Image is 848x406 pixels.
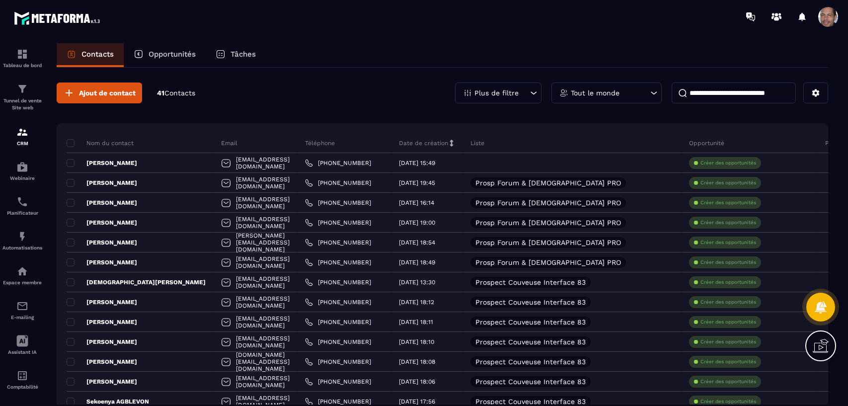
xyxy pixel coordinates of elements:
a: [PHONE_NUMBER] [305,179,371,187]
img: formation [16,83,28,95]
p: Créer des opportunités [700,299,756,306]
p: Créer des opportunités [700,338,756,345]
p: Prospect Couveuse Interface 83 [475,279,586,286]
a: automationsautomationsWebinaire [2,154,42,188]
p: Créer des opportunités [700,378,756,385]
p: Planificateur [2,210,42,216]
a: [PHONE_NUMBER] [305,338,371,346]
img: scheduler [16,196,28,208]
p: [PERSON_NAME] [67,338,137,346]
p: Prospect Couveuse Interface 83 [475,358,586,365]
p: [PERSON_NAME] [67,199,137,207]
p: Sekoenya AGBLEVON [67,398,149,406]
p: Créer des opportunités [700,179,756,186]
img: automations [16,265,28,277]
a: Opportunités [124,43,206,67]
p: [DATE] 19:00 [399,219,435,226]
a: [PHONE_NUMBER] [305,298,371,306]
img: accountant [16,370,28,382]
a: Contacts [57,43,124,67]
p: Comptabilité [2,384,42,390]
a: Tâches [206,43,266,67]
p: Opportunités [149,50,196,59]
p: [PERSON_NAME] [67,179,137,187]
img: logo [14,9,103,27]
p: Nom du contact [67,139,134,147]
p: Créer des opportunités [700,398,756,405]
button: Ajout de contact [57,82,142,103]
p: Tâches [231,50,256,59]
span: Contacts [164,89,195,97]
p: 41 [157,88,195,98]
p: Créer des opportunités [700,358,756,365]
p: [PERSON_NAME] [67,378,137,386]
p: [PERSON_NAME] [67,258,137,266]
a: formationformationCRM [2,119,42,154]
p: [PERSON_NAME] [67,159,137,167]
p: Prosp Forum & [DEMOGRAPHIC_DATA] PRO [475,179,621,186]
p: Créer des opportunités [700,239,756,246]
p: [DATE] 17:56 [399,398,435,405]
p: [DATE] 13:30 [399,279,435,286]
p: [DEMOGRAPHIC_DATA][PERSON_NAME] [67,278,206,286]
p: Prospect Couveuse Interface 83 [475,338,586,345]
p: Phase [825,139,842,147]
p: Créer des opportunités [700,279,756,286]
img: formation [16,48,28,60]
a: [PHONE_NUMBER] [305,219,371,227]
p: [DATE] 18:06 [399,378,435,385]
a: formationformationTableau de bord [2,41,42,76]
p: Prospect Couveuse Interface 83 [475,319,586,325]
a: [PHONE_NUMBER] [305,239,371,246]
a: [PHONE_NUMBER] [305,159,371,167]
a: accountantaccountantComptabilité [2,362,42,397]
p: Créer des opportunités [700,160,756,166]
p: [PERSON_NAME] [67,239,137,246]
a: automationsautomationsEspace membre [2,258,42,293]
p: [DATE] 18:54 [399,239,435,246]
p: Prosp Forum & [DEMOGRAPHIC_DATA] PRO [475,239,621,246]
p: Date de création [399,139,448,147]
p: [DATE] 18:08 [399,358,435,365]
p: [PERSON_NAME] [67,358,137,366]
p: Tunnel de vente Site web [2,97,42,111]
p: [PERSON_NAME] [67,318,137,326]
img: automations [16,231,28,243]
p: E-mailing [2,315,42,320]
p: Prospect Couveuse Interface 83 [475,398,586,405]
p: [DATE] 18:12 [399,299,434,306]
p: Webinaire [2,175,42,181]
p: Prospect Couveuse Interface 83 [475,299,586,306]
p: Espace membre [2,280,42,285]
a: automationsautomationsAutomatisations [2,223,42,258]
p: Créer des opportunités [700,219,756,226]
p: [DATE] 19:45 [399,179,435,186]
a: schedulerschedulerPlanificateur [2,188,42,223]
img: automations [16,161,28,173]
a: [PHONE_NUMBER] [305,318,371,326]
p: CRM [2,141,42,146]
p: [DATE] 18:11 [399,319,433,325]
p: [DATE] 16:14 [399,199,434,206]
p: Téléphone [305,139,335,147]
p: Opportunité [689,139,724,147]
a: [PHONE_NUMBER] [305,398,371,406]
a: emailemailE-mailing [2,293,42,327]
p: Email [221,139,237,147]
p: Créer des opportunités [700,259,756,266]
p: Assistant IA [2,349,42,355]
img: formation [16,126,28,138]
a: [PHONE_NUMBER] [305,358,371,366]
p: Contacts [81,50,114,59]
p: [DATE] 15:49 [399,160,435,166]
p: Prosp Forum & [DEMOGRAPHIC_DATA] PRO [475,259,621,266]
p: [DATE] 18:10 [399,338,434,345]
p: Prospect Couveuse Interface 83 [475,378,586,385]
img: email [16,300,28,312]
p: Liste [470,139,484,147]
p: Créer des opportunités [700,319,756,325]
p: [PERSON_NAME] [67,219,137,227]
p: Prosp Forum & [DEMOGRAPHIC_DATA] PRO [475,199,621,206]
p: Tableau de bord [2,63,42,68]
p: Plus de filtre [474,89,519,96]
